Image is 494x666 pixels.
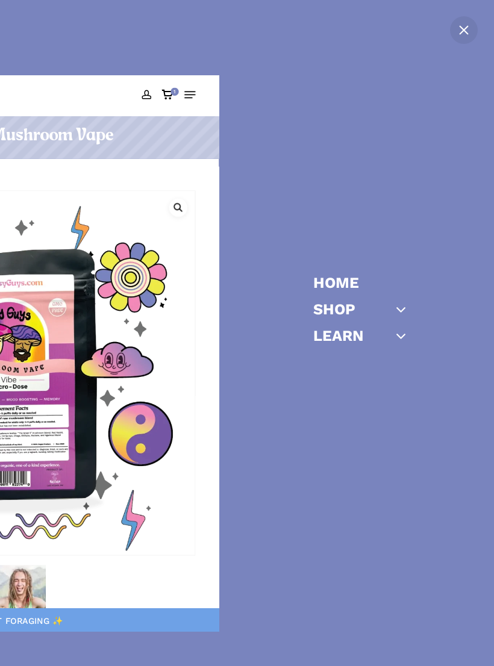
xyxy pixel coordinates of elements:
a: Shop [313,302,355,317]
a: Learn [313,328,364,343]
a: Home [313,275,359,290]
a: Navigation Menu [184,90,195,100]
span: 1 [170,88,178,96]
a: Cart [157,79,180,110]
